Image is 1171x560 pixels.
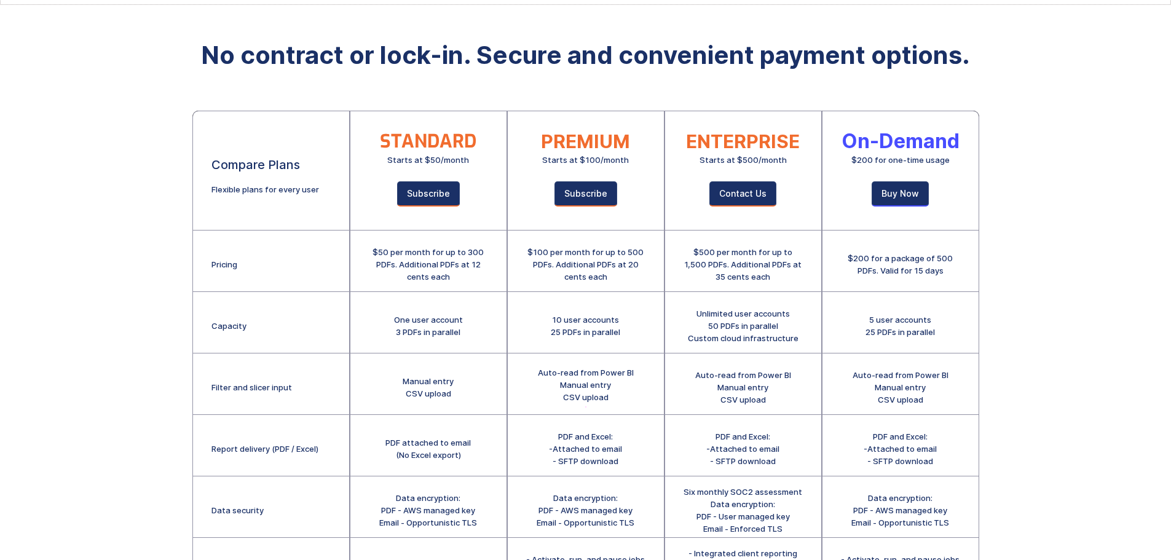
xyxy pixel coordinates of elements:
div: Flexible plans for every user [211,183,319,195]
div: Starts at $100/month [542,154,629,166]
div: $100 per month for up to 500 PDFs. Additional PDFs at 20 cents each [526,246,645,283]
div: PDF attached to email (No Excel export) [385,436,471,461]
div: Pricing [211,258,237,270]
div: $50 per month for up to 300 PDFs. Additional PDFs at 12 cents each [369,246,488,283]
div: One user account 3 PDFs in parallel [394,314,463,338]
div: PREMIUM [541,135,630,148]
div: Data encryption: PDF - AWS managed key Email - Opportunistic TLS [851,492,949,529]
div: STANDARD [380,135,476,148]
div: Data encryption: PDF - AWS managed key Email - Opportunistic TLS [537,492,634,529]
div: Capacity [211,320,246,332]
div: On-Demand [842,135,960,148]
div: Compare Plans [211,159,300,171]
div: 10 user accounts 25 PDFs in parallel [551,314,620,338]
div: Filter and slicer input [211,381,292,393]
div: PDF and Excel: -Attached to email - SFTP download [864,430,937,467]
div: 5 user accounts 25 PDFs in parallel [865,314,935,338]
div: Data encryption: PDF - AWS managed key Email - Opportunistic TLS [379,492,477,529]
div: $200 for one-time usage [851,154,950,166]
div: Starts at $500/month [700,154,787,166]
a: Contact Us [709,181,776,207]
div: $500 per month for up to 1,500 PDFs. Additional PDFs at 35 cents each [684,246,803,283]
div: Auto-read from Power BI Manual entry CSV upload [695,369,791,406]
div: Six monthly SOC2 assessment Data encryption: PDF - User managed key Email - Enforced TLS [684,486,802,535]
div: Auto-read from Power BI Manual entry CSV upload [853,369,948,406]
div: Unlimited user accounts 50 PDFs in parallel Custom cloud infrastructure [688,307,798,344]
div: Manual entry CSV upload [403,375,454,400]
div: PDF and Excel: -Attached to email - SFTP download [549,430,622,467]
div: ENTERPRISE [686,135,800,148]
a: Subscribe [554,181,617,207]
div: Data security [211,504,264,516]
div: Report delivery (PDF / Excel) [211,443,318,455]
div: Auto-read from Power BI Manual entry CSV upload [538,366,634,403]
div: $200 for a package of 500 PDFs. Valid for 15 days [841,252,960,277]
div: Starts at $50/month [387,154,469,166]
a: Buy Now [872,181,929,207]
div: PDF and Excel: -Attached to email - SFTP download [706,430,779,467]
a: Subscribe [397,181,460,207]
strong: No contract or lock-in. Secure and convenient payment options. [201,40,970,70]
